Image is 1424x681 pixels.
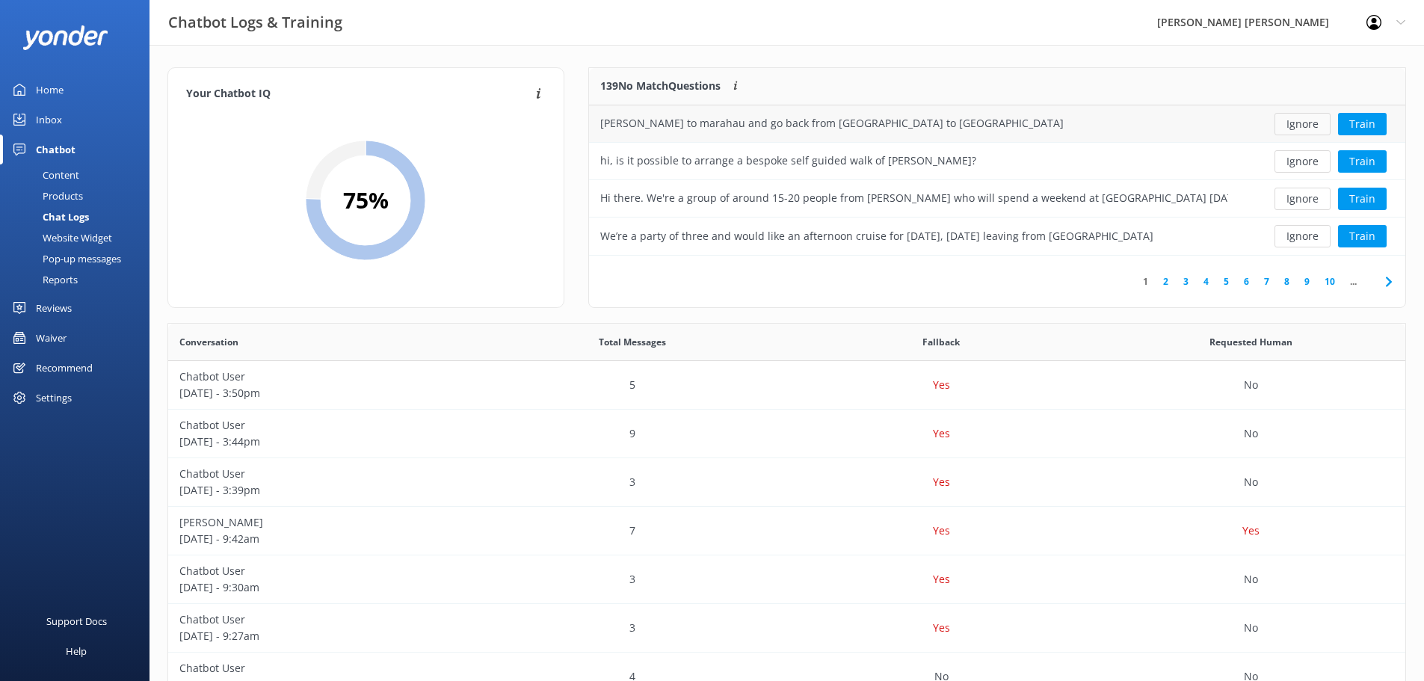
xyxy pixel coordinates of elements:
[629,571,635,588] p: 3
[1244,571,1258,588] p: No
[629,425,635,442] p: 9
[186,86,531,102] h4: Your Chatbot IQ
[1317,274,1343,289] a: 10
[179,434,466,450] p: [DATE] - 3:44pm
[933,377,950,393] p: Yes
[1257,274,1277,289] a: 7
[1338,150,1387,173] button: Train
[9,269,150,290] a: Reports
[9,185,83,206] div: Products
[168,507,1405,555] div: row
[600,190,1228,206] div: Hi there. We're a group of around 15-20 people from [PERSON_NAME] who will spend a weekend at [GE...
[1244,377,1258,393] p: No
[1242,523,1260,539] p: Yes
[589,143,1405,180] div: row
[1274,225,1331,247] button: Ignore
[1236,274,1257,289] a: 6
[179,385,466,401] p: [DATE] - 3:50pm
[9,185,150,206] a: Products
[1196,274,1216,289] a: 4
[600,115,1064,132] div: [PERSON_NAME] to marahau and go back from [GEOGRAPHIC_DATA] to [GEOGRAPHIC_DATA]
[22,25,108,50] img: yonder-white-logo.png
[179,466,466,482] p: Chatbot User
[1244,474,1258,490] p: No
[1274,188,1331,210] button: Ignore
[933,571,950,588] p: Yes
[179,335,238,349] span: Conversation
[1274,113,1331,135] button: Ignore
[629,377,635,393] p: 5
[9,164,79,185] div: Content
[179,611,466,628] p: Chatbot User
[1244,425,1258,442] p: No
[9,164,150,185] a: Content
[9,227,150,248] a: Website Widget
[168,555,1405,604] div: row
[36,323,67,353] div: Waiver
[629,474,635,490] p: 3
[9,248,121,269] div: Pop-up messages
[168,361,1405,410] div: row
[168,458,1405,507] div: row
[179,369,466,385] p: Chatbot User
[179,563,466,579] p: Chatbot User
[933,620,950,636] p: Yes
[9,206,89,227] div: Chat Logs
[1297,274,1317,289] a: 9
[600,152,976,169] div: hi, is it possible to arrange a bespoke self guided walk of [PERSON_NAME]?
[36,293,72,323] div: Reviews
[933,523,950,539] p: Yes
[599,335,666,349] span: Total Messages
[1244,620,1258,636] p: No
[600,228,1153,244] div: We’re a party of three and would like an afternoon cruise for [DATE], [DATE] leaving from [GEOGRA...
[36,353,93,383] div: Recommend
[1135,274,1156,289] a: 1
[600,78,721,94] p: 139 No Match Questions
[629,620,635,636] p: 3
[1338,225,1387,247] button: Train
[1338,113,1387,135] button: Train
[933,425,950,442] p: Yes
[922,335,960,349] span: Fallback
[589,105,1405,143] div: row
[36,75,64,105] div: Home
[1343,274,1364,289] span: ...
[1274,150,1331,173] button: Ignore
[179,482,466,499] p: [DATE] - 3:39pm
[1209,335,1292,349] span: Requested Human
[589,218,1405,255] div: row
[1156,274,1176,289] a: 2
[1338,188,1387,210] button: Train
[1176,274,1196,289] a: 3
[179,417,466,434] p: Chatbot User
[36,105,62,135] div: Inbox
[1277,274,1297,289] a: 8
[589,180,1405,218] div: row
[46,606,107,636] div: Support Docs
[9,227,112,248] div: Website Widget
[933,474,950,490] p: Yes
[1216,274,1236,289] a: 5
[9,206,150,227] a: Chat Logs
[9,248,150,269] a: Pop-up messages
[168,604,1405,653] div: row
[179,660,466,677] p: Chatbot User
[36,383,72,413] div: Settings
[36,135,75,164] div: Chatbot
[168,410,1405,458] div: row
[179,531,466,547] p: [DATE] - 9:42am
[179,628,466,644] p: [DATE] - 9:27am
[66,636,87,666] div: Help
[179,579,466,596] p: [DATE] - 9:30am
[343,182,389,218] h2: 75 %
[168,10,342,34] h3: Chatbot Logs & Training
[179,514,466,531] p: [PERSON_NAME]
[589,105,1405,255] div: grid
[629,523,635,539] p: 7
[9,269,78,290] div: Reports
